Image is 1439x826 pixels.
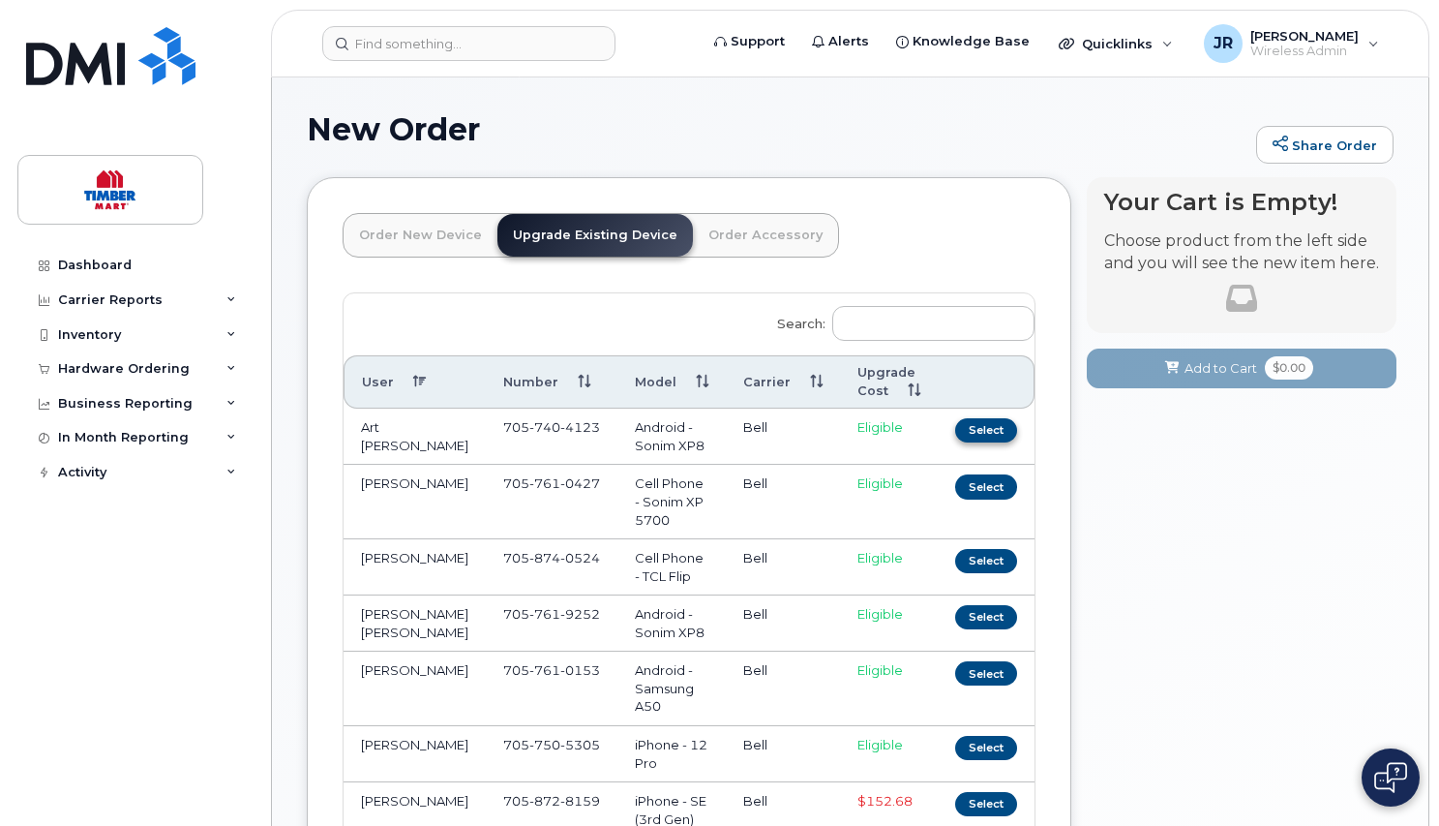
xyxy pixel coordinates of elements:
h1: New Order [307,112,1246,146]
span: 750 [529,737,560,752]
span: 4123 [560,419,600,435]
span: 761 [529,662,560,678]
th: User: activate to sort column descending [344,355,486,410]
span: 705 [503,662,600,678]
button: Add to Cart $0.00 [1087,349,1396,388]
span: 740 [529,419,560,435]
td: [PERSON_NAME] [344,726,486,782]
a: Order New Device [344,214,497,257]
th: Number: activate to sort column ascending [486,355,617,410]
span: 9252 [560,606,600,622]
td: Art [PERSON_NAME] [344,409,486,465]
span: 705 [503,475,600,491]
td: Android - Sonim XP8 [617,596,726,652]
th: Model: activate to sort column ascending [617,355,726,410]
td: Android - Samsung A50 [617,652,726,726]
span: 0427 [560,475,600,491]
span: 872 [529,793,560,809]
span: 8159 [560,793,600,809]
span: Eligible [857,737,903,752]
span: 705 [503,419,600,435]
span: 705 [503,606,600,622]
span: 0153 [560,662,600,678]
a: Order Accessory [693,214,838,257]
td: Bell [726,596,840,652]
td: Bell [726,726,840,782]
span: 0524 [560,550,600,566]
th: Upgrade Cost: activate to sort column ascending [840,355,938,410]
a: Share Order [1256,126,1394,165]
td: [PERSON_NAME] [344,539,486,596]
span: $0.00 [1265,356,1313,380]
td: [PERSON_NAME] [344,465,486,539]
h4: Your Cart is Empty! [1104,189,1379,215]
span: 761 [529,475,560,491]
td: Android - Sonim XP8 [617,409,726,465]
label: Search: [764,293,1034,348]
p: Choose product from the left side and you will see the new item here. [1104,230,1379,275]
button: Select [955,736,1017,760]
a: Upgrade Existing Device [497,214,693,257]
td: Bell [726,539,840,596]
span: Add to Cart [1184,359,1257,378]
span: Eligible [857,419,903,435]
span: 5305 [560,737,600,752]
input: Search: [832,306,1034,341]
button: Select [955,605,1017,629]
td: [PERSON_NAME] [344,652,486,726]
img: Open chat [1374,762,1407,793]
button: Select [955,549,1017,573]
button: Select [955,474,1017,499]
td: Cell Phone - Sonim XP 5700 [617,465,726,539]
span: 705 [503,737,600,752]
span: 761 [529,606,560,622]
td: Cell Phone - TCL Flip [617,539,726,596]
td: Bell [726,652,840,726]
td: Bell [726,465,840,539]
span: 705 [503,793,600,809]
span: Eligible [857,550,903,566]
button: Select [955,792,1017,816]
td: Bell [726,409,840,465]
span: Full Upgrade Eligibility Date 2027-05-31 [857,793,913,809]
span: 874 [529,550,560,566]
td: iPhone - 12 Pro [617,726,726,782]
span: Eligible [857,662,903,678]
span: Eligible [857,606,903,622]
td: [PERSON_NAME] [PERSON_NAME] [344,596,486,652]
button: Select [955,661,1017,686]
span: 705 [503,550,600,566]
th: Carrier: activate to sort column ascending [726,355,840,410]
button: Select [955,418,1017,443]
span: Eligible [857,475,903,491]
